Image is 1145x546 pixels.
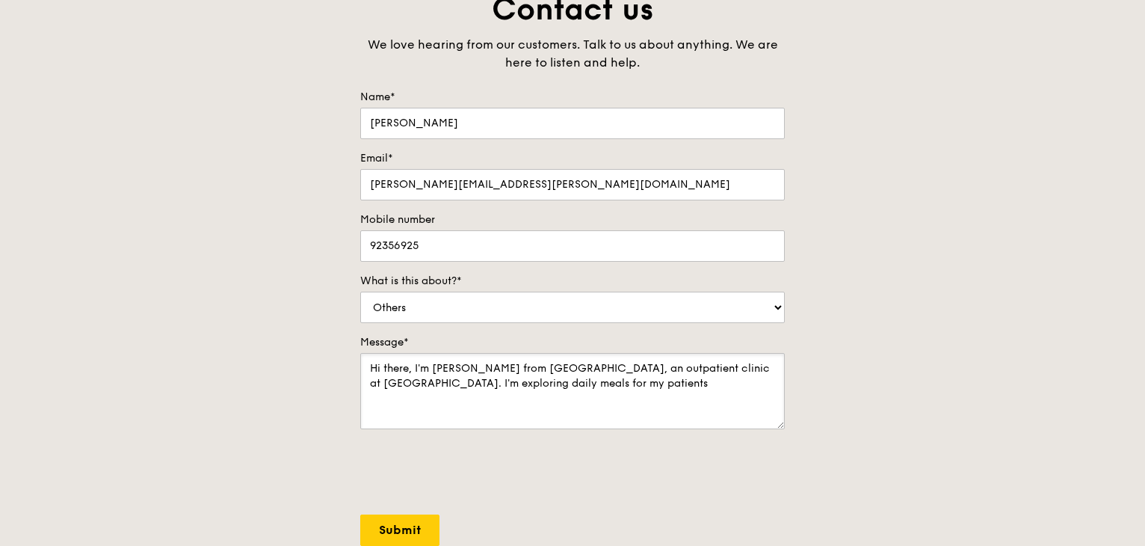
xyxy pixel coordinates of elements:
[360,90,785,105] label: Name*
[360,274,785,289] label: What is this about?*
[360,36,785,72] div: We love hearing from our customers. Talk to us about anything. We are here to listen and help.
[360,335,785,350] label: Message*
[360,151,785,166] label: Email*
[360,515,439,546] input: Submit
[360,444,587,503] iframe: reCAPTCHA
[360,212,785,227] label: Mobile number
